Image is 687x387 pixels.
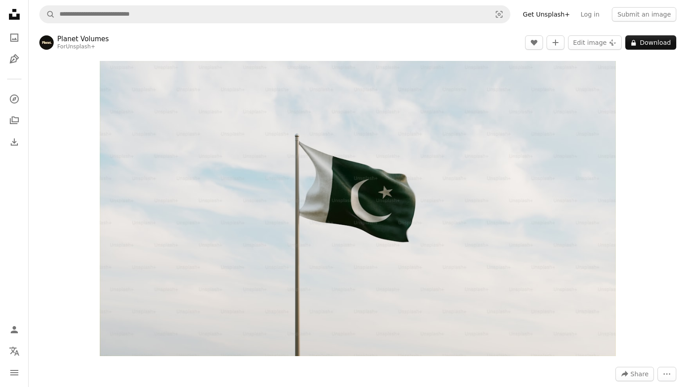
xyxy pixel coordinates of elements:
a: Download History [5,133,23,151]
a: Planet Volumes [57,34,109,43]
button: Download [625,35,676,50]
a: Explore [5,90,23,108]
a: Photos [5,29,23,47]
button: Zoom in on this image [100,61,615,356]
button: Share this image [615,367,654,381]
a: Illustrations [5,50,23,68]
form: Find visuals sitewide [39,5,510,23]
a: Unsplash+ [66,43,95,50]
button: Submit an image [612,7,676,21]
a: Collections [5,112,23,129]
a: Log in / Sign up [5,321,23,339]
button: Edit image [568,35,622,50]
img: Go to Planet Volumes's profile [39,35,54,50]
a: Get Unsplash+ [517,7,575,21]
button: Like [525,35,543,50]
button: Menu [5,364,23,382]
div: For [57,43,109,51]
button: Add to Collection [547,35,564,50]
a: Log in [575,7,605,21]
button: More Actions [657,367,676,381]
button: Search Unsplash [40,6,55,23]
button: Visual search [488,6,510,23]
span: Share [631,367,649,381]
button: Language [5,342,23,360]
img: a flag flying in the wind on a cloudy day [100,61,615,356]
